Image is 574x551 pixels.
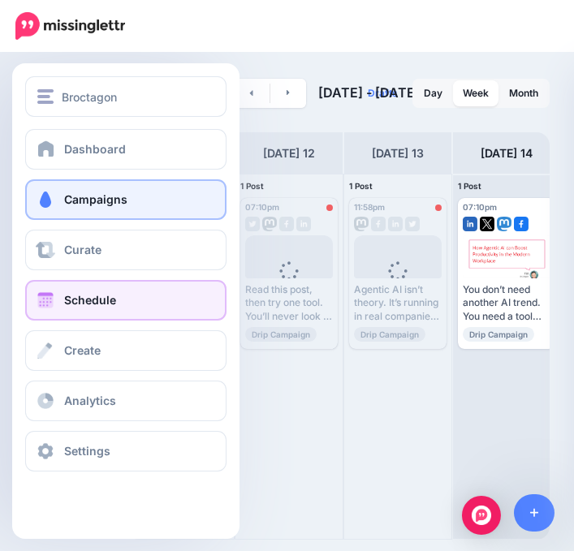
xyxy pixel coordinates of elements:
[64,394,116,407] span: Analytics
[376,261,421,303] div: Loading
[245,327,317,342] span: Drip Campaign
[514,217,529,231] img: facebook-square.png
[64,343,101,357] span: Create
[262,217,277,231] img: mastodon-grey-square.png
[414,80,452,106] a: Day
[25,330,227,371] a: Create
[463,217,477,231] img: linkedin-square.png
[481,144,533,163] h4: [DATE] 14
[245,217,260,231] img: twitter-grey-square.png
[25,179,227,220] a: Campaigns
[354,283,442,323] div: Agentic AI isn’t theory. It’s running in real companies, right now. Here’s how to test it in your...
[296,217,311,231] img: linkedin-grey-square.png
[64,293,116,307] span: Schedule
[25,381,227,421] a: Analytics
[358,79,408,108] a: Drafts
[480,217,494,231] img: twitter-square.png
[25,431,227,471] a: Settings
[240,181,264,191] span: 1 Post
[453,80,498,106] a: Week
[279,217,294,231] img: facebook-grey-square.png
[499,80,548,106] a: Month
[64,243,101,256] span: Curate
[463,327,534,342] span: Drip Campaign
[463,283,550,323] div: You don’t need another AI trend. You need a tool that actually moves the needle. Start with this ...
[64,142,126,156] span: Dashboard
[497,217,511,231] img: mastodon-square.png
[388,217,403,231] img: linkedin-grey-square.png
[15,12,125,40] img: Missinglettr
[354,217,369,231] img: mastodon-grey-square.png
[245,202,279,212] span: 07:10pm
[263,144,315,163] h4: [DATE] 12
[25,129,227,170] a: Dashboard
[371,217,386,231] img: facebook-grey-square.png
[64,192,127,206] span: Campaigns
[62,88,117,106] span: Broctagon
[372,144,424,163] h4: [DATE] 13
[25,280,227,321] a: Schedule
[462,496,501,535] div: Open Intercom Messenger
[267,261,312,303] div: Loading
[25,230,227,270] a: Curate
[349,181,373,191] span: 1 Post
[463,202,497,212] span: 07:10pm
[25,76,227,117] button: Broctagon
[64,444,110,458] span: Settings
[458,181,481,191] span: 1 Post
[405,217,420,231] img: twitter-grey-square.png
[318,84,420,101] span: [DATE] - [DATE]
[354,327,425,342] span: Drip Campaign
[37,89,54,104] img: menu.png
[354,202,385,212] span: 11:58pm
[245,283,333,323] div: Read this post, then try one tool. You’ll never look at workflow automation the same way again. R...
